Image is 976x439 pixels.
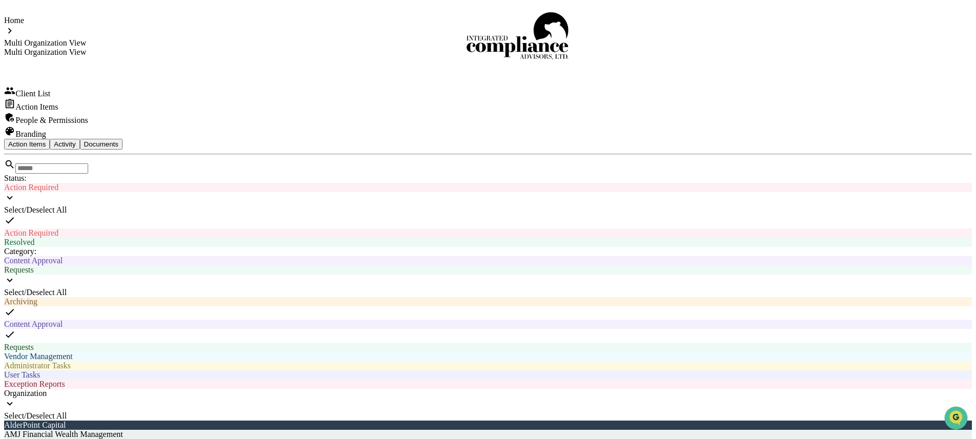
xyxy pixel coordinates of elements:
[4,48,86,57] div: Multi Organization View
[72,173,124,181] a: Powered byPylon
[4,139,972,150] div: activity tabs
[4,256,972,265] div: Content Approval
[4,297,972,306] div: Archiving
[4,139,50,150] button: Action Items
[74,130,83,138] div: 🗄️
[21,129,66,139] span: Preclearance
[4,320,972,329] div: Content Approval
[50,139,79,150] button: Activity
[4,265,972,275] div: Requests
[70,125,131,143] a: 🗄️Attestations
[4,112,972,125] div: People & Permissions
[4,16,86,25] div: Home
[21,149,65,159] span: Data Lookup
[35,89,130,97] div: We're available if you need us!
[4,247,36,256] span: Category :
[4,430,972,439] div: AMJ Financial Wealth Management
[4,421,972,430] div: AlderPoint Capital
[4,380,972,389] div: Exception Reports
[6,144,69,163] a: 🔎Data Lookup
[4,98,972,112] div: Action Items
[4,288,972,297] div: Select/Deselect All
[943,405,971,433] iframe: Open customer support
[174,81,187,94] button: Start new chat
[10,22,187,38] p: How can we help?
[85,129,127,139] span: Attestations
[4,85,972,98] div: Client List
[102,174,124,181] span: Pylon
[4,352,972,361] div: Vendor Management
[10,150,18,158] div: 🔎
[10,130,18,138] div: 🖐️
[6,125,70,143] a: 🖐️Preclearance
[4,183,972,192] div: Action Required
[4,126,972,139] div: Branding
[4,205,972,215] div: Select/Deselect All
[4,411,972,421] div: Select/Deselect All
[35,78,168,89] div: Start new chat
[4,228,972,238] div: Action Required
[466,12,568,60] img: Integrated Compliance Advisors
[80,139,123,150] button: Documents
[4,343,972,352] div: Requests
[4,238,972,247] div: Resolved
[4,174,27,182] span: Status :
[4,370,972,380] div: User Tasks
[4,389,47,398] span: Organization
[4,361,972,370] div: Administrator Tasks
[10,78,29,97] img: 1746055101610-c473b297-6a78-478c-a979-82029cc54cd1
[4,38,86,48] div: Multi Organization View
